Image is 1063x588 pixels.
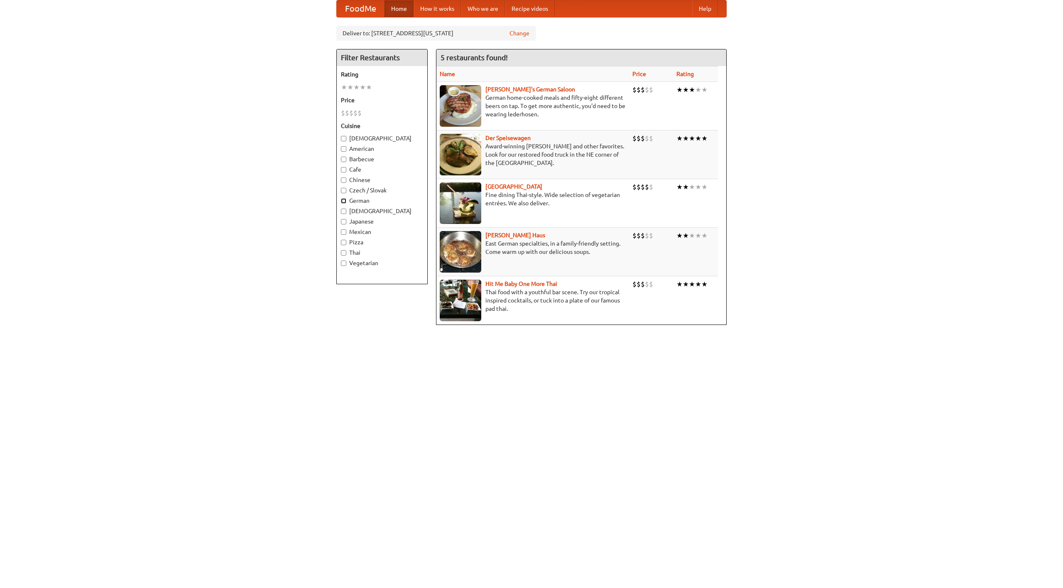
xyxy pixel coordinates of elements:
li: $ [649,85,653,94]
li: $ [645,182,649,192]
li: ★ [683,280,689,289]
li: $ [641,85,645,94]
li: ★ [341,83,347,92]
label: [DEMOGRAPHIC_DATA] [341,207,423,215]
img: kohlhaus.jpg [440,231,481,273]
li: ★ [695,231,701,240]
li: ★ [676,134,683,143]
input: Cafe [341,167,346,172]
input: American [341,146,346,152]
label: Pizza [341,238,423,246]
input: [DEMOGRAPHIC_DATA] [341,136,346,141]
li: ★ [695,182,701,192]
li: ★ [676,85,683,94]
li: $ [632,231,637,240]
li: ★ [701,231,708,240]
li: ★ [689,280,695,289]
a: Help [692,0,718,17]
li: ★ [689,231,695,240]
a: Rating [676,71,694,77]
li: $ [641,280,645,289]
p: Award-winning [PERSON_NAME] and other favorites. Look for our restored food truck in the NE corne... [440,142,626,167]
input: Japanese [341,219,346,224]
input: Czech / Slovak [341,188,346,193]
li: ★ [701,134,708,143]
input: Barbecue [341,157,346,162]
a: FoodMe [337,0,385,17]
a: Recipe videos [505,0,555,17]
a: [GEOGRAPHIC_DATA] [485,183,542,190]
img: babythai.jpg [440,280,481,321]
label: German [341,197,423,205]
p: German home-cooked meals and fifty-eight different beers on tap. To get more authentic, you'd nee... [440,93,626,118]
a: [PERSON_NAME]'s German Saloon [485,86,575,93]
li: ★ [676,231,683,240]
ng-pluralize: 5 restaurants found! [441,54,508,62]
p: Fine dining Thai-style. Wide selection of vegetarian entrées. We also deliver. [440,191,626,207]
input: [DEMOGRAPHIC_DATA] [341,209,346,214]
li: ★ [689,182,695,192]
a: Change [509,29,529,37]
p: East German specialties, in a family-friendly setting. Come warm up with our delicious soups. [440,239,626,256]
div: Deliver to: [STREET_ADDRESS][US_STATE] [336,26,536,41]
a: Who we are [461,0,505,17]
input: Vegetarian [341,261,346,266]
li: $ [632,85,637,94]
li: $ [349,108,353,118]
li: $ [345,108,349,118]
li: $ [341,108,345,118]
li: $ [637,280,641,289]
label: American [341,145,423,153]
h5: Price [341,96,423,104]
li: ★ [701,280,708,289]
input: German [341,198,346,204]
li: ★ [676,182,683,192]
li: ★ [689,134,695,143]
li: $ [637,231,641,240]
input: Thai [341,250,346,256]
img: speisewagen.jpg [440,134,481,175]
input: Chinese [341,177,346,183]
a: Der Speisewagen [485,135,531,141]
li: $ [649,134,653,143]
label: Cafe [341,165,423,174]
li: $ [632,182,637,192]
input: Mexican [341,229,346,235]
li: ★ [347,83,353,92]
img: esthers.jpg [440,85,481,127]
li: ★ [689,85,695,94]
li: ★ [360,83,366,92]
li: $ [641,231,645,240]
a: Home [385,0,414,17]
h4: Filter Restaurants [337,49,427,66]
li: ★ [683,85,689,94]
li: $ [649,280,653,289]
li: $ [637,182,641,192]
li: ★ [683,134,689,143]
label: Chinese [341,176,423,184]
li: $ [637,85,641,94]
li: ★ [683,182,689,192]
a: Hit Me Baby One More Thai [485,280,557,287]
li: ★ [683,231,689,240]
li: $ [645,85,649,94]
a: How it works [414,0,461,17]
li: $ [645,280,649,289]
li: $ [641,182,645,192]
label: Czech / Slovak [341,186,423,194]
li: ★ [695,134,701,143]
label: Japanese [341,217,423,226]
img: satay.jpg [440,182,481,224]
li: $ [645,134,649,143]
li: ★ [676,280,683,289]
a: Price [632,71,646,77]
p: Thai food with a youthful bar scene. Try our tropical inspired cocktails, or tuck into a plate of... [440,288,626,313]
li: $ [632,134,637,143]
li: $ [637,134,641,143]
li: $ [645,231,649,240]
a: [PERSON_NAME] Haus [485,232,545,239]
li: ★ [701,85,708,94]
h5: Rating [341,70,423,79]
